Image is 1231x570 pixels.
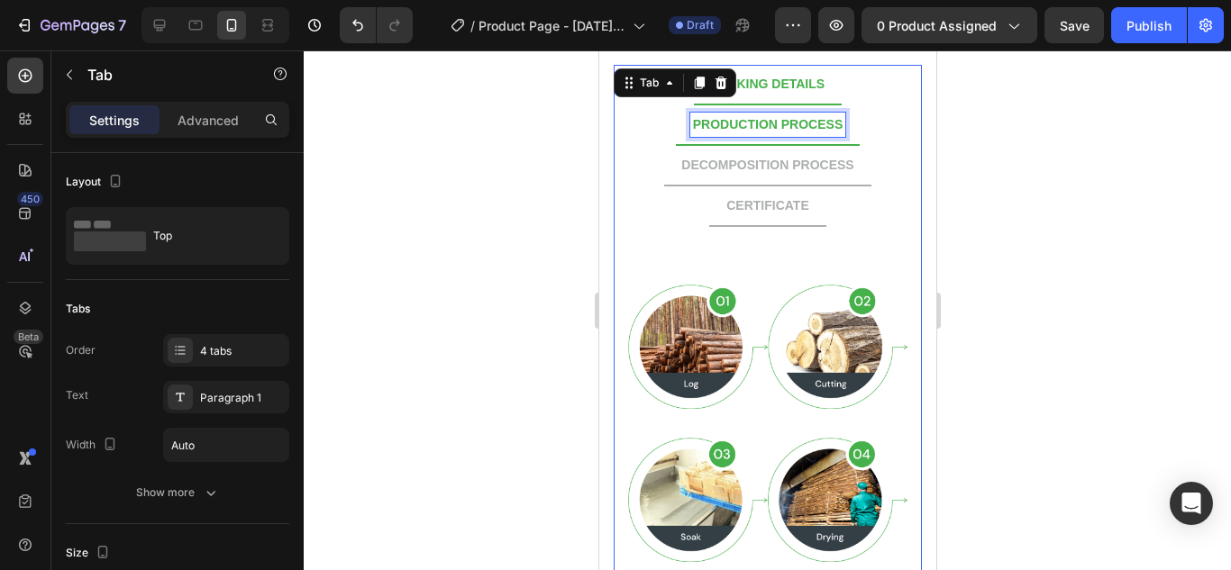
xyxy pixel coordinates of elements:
input: Auto [164,429,288,461]
span: Draft [687,17,714,33]
p: Tab [87,64,241,86]
div: Layout [66,170,126,195]
div: 4 tabs [200,343,285,359]
div: Tabs [66,301,90,317]
span: Save [1060,18,1090,33]
div: Beta [14,330,43,344]
div: Open Intercom Messenger [1170,482,1213,525]
p: Advanced [178,111,239,130]
div: Order [66,342,96,358]
div: Width [66,433,121,457]
div: 450 [17,192,43,206]
span: 0 product assigned [877,16,997,35]
div: Top [153,215,263,257]
iframe: Design area [599,50,936,570]
button: 7 [7,7,134,43]
button: Publish [1111,7,1187,43]
button: 0 product assigned [862,7,1037,43]
p: 7 [118,14,126,36]
div: Text [66,387,88,403]
button: Show more [66,476,289,509]
button: Save [1044,7,1104,43]
div: Show more [136,484,220,502]
div: Undo/Redo [340,7,413,43]
span: Product Page - [DATE] 00:23:07 [479,16,625,35]
div: Publish [1126,16,1172,35]
span: / [470,16,475,35]
div: Paragraph 1 [200,390,285,406]
div: Size [66,541,114,565]
p: Settings [89,111,140,130]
